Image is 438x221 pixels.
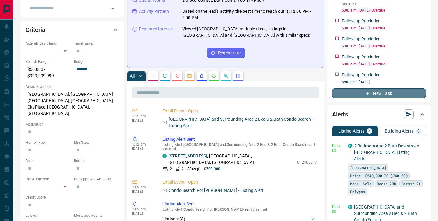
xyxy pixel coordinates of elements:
[162,207,317,212] p: Listing Alert : - sent via email
[297,160,317,165] p: C12406817
[199,74,204,78] svg: Listing Alerts
[342,43,426,49] p: 6:00 a.m. [DATE] - Overdue
[132,147,153,151] p: [DATE]
[151,74,155,78] svg: Notes
[139,8,169,15] p: Activity Pattern
[26,22,119,37] div: Criteria
[26,41,71,46] p: Actively Searching:
[74,176,119,182] p: Pre-Approval Amount:
[385,129,414,133] p: Building Alerts
[332,209,336,214] svg: Email
[26,84,119,89] p: Areas Searched:
[183,207,243,212] span: Condo Search For [PERSON_NAME]
[26,25,45,35] h2: Criteria
[377,181,396,187] span: Beds: 2BD
[162,179,317,185] p: Email Event - Open
[26,64,71,81] p: $50,000 - $999,999,999
[26,59,71,64] p: Search Range:
[132,185,153,189] p: 1:09 pm
[132,189,153,194] p: [DATE]
[183,143,306,147] span: [GEOGRAPHIC_DATA] and Surrounding Area 2 Bed & 2 Bath Condo Search
[132,142,153,147] p: 1:12 pm
[169,154,207,158] a: [STREET_ADDRESS]
[350,165,386,171] span: [GEOGRAPHIC_DATA]
[348,144,352,148] div: condos.ca
[26,176,71,182] p: Pre-Approved:
[332,204,344,209] p: Daily
[169,116,317,129] p: [GEOGRAPHIC_DATA] and Surrounding Area 2 Bed & 2 Bath Condo Search - Listing Alert
[342,8,426,13] p: 6:00 a.m. [DATE] - Overdue
[26,122,119,127] p: Motivation:
[211,74,216,78] svg: Requests
[139,26,173,32] p: Repeated Interest
[162,108,317,114] p: Email Event - Open
[342,54,380,60] p: Follow up Reminder
[342,61,426,67] p: 6:00 a.m. [DATE] - Overdue
[109,4,117,13] button: Open
[417,129,420,133] p: 0
[342,18,380,24] p: Follow up Reminder
[332,109,348,119] h2: Alerts
[350,188,365,195] span: Polygon
[182,26,319,39] p: Viewed [GEOGRAPHIC_DATA] multiple times, listings in [GEOGRAPHIC_DATA] and [GEOGRAPHIC_DATA] with...
[187,166,200,172] p: 884 sqft
[169,187,263,194] p: Condo Search For [PERSON_NAME] - Listing Alert
[332,107,426,122] div: Alerts
[74,213,119,218] p: Mortgage Agent:
[162,154,167,158] div: condos.ca
[132,118,153,123] p: [DATE]
[170,166,172,172] p: 2
[204,166,220,172] p: $709,900
[132,207,153,211] p: 1:09 pm
[26,195,119,200] p: Credit Score:
[162,143,317,151] p: Listing Alert : - sent via email
[348,205,352,209] div: condos.ca
[342,36,380,42] p: Follow up Reminder
[175,74,180,78] svg: Calls
[342,2,426,7] p: SISTERS...
[182,8,319,21] p: Based on the lead's activity, the best time to reach out is: 12:00 PM - 2:00 PM
[338,129,365,133] p: Listing Alerts
[26,140,71,145] p: Home Type:
[342,79,426,85] p: 6:00 a.m. [DATE]
[74,41,119,46] p: Timeframe:
[26,213,71,218] p: Lawyer:
[74,158,119,164] p: Baths:
[350,181,371,187] span: Mode: Sale
[207,48,245,58] button: Regenerate
[342,72,380,78] p: Follow up Reminder
[182,166,184,172] p: 2
[187,74,192,78] svg: Emails
[74,140,119,145] p: Min Size:
[224,74,228,78] svg: Opportunities
[401,181,421,187] span: Baths: 2+
[74,59,119,64] p: Budget:
[354,143,419,161] a: 2 Bedroom and 2 Bath Downtown [GEOGRAPHIC_DATA] Listing Alerts
[332,88,426,98] button: New Task
[342,26,426,31] p: 6:00 a.m. [DATE] - Overdue
[26,89,119,119] p: [GEOGRAPHIC_DATA], [GEOGRAPHIC_DATA], [GEOGRAPHIC_DATA], [GEOGRAPHIC_DATA], CityPlace, [GEOGRAPHI...
[163,74,168,78] svg: Lead Browsing Activity
[332,148,336,153] svg: Email
[332,143,344,148] p: Daily
[26,158,71,164] p: Beds:
[162,201,317,207] p: Listing Alert Sent
[132,114,153,118] p: 1:12 pm
[350,173,408,179] span: Price: $540,000 TO $740,000
[169,153,294,166] p: , [GEOGRAPHIC_DATA], [GEOGRAPHIC_DATA], [GEOGRAPHIC_DATA]
[132,211,153,216] p: [DATE]
[130,74,135,78] p: All
[368,129,371,133] p: 4
[162,136,317,143] p: Listing Alert Sent
[236,74,241,78] svg: Agent Actions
